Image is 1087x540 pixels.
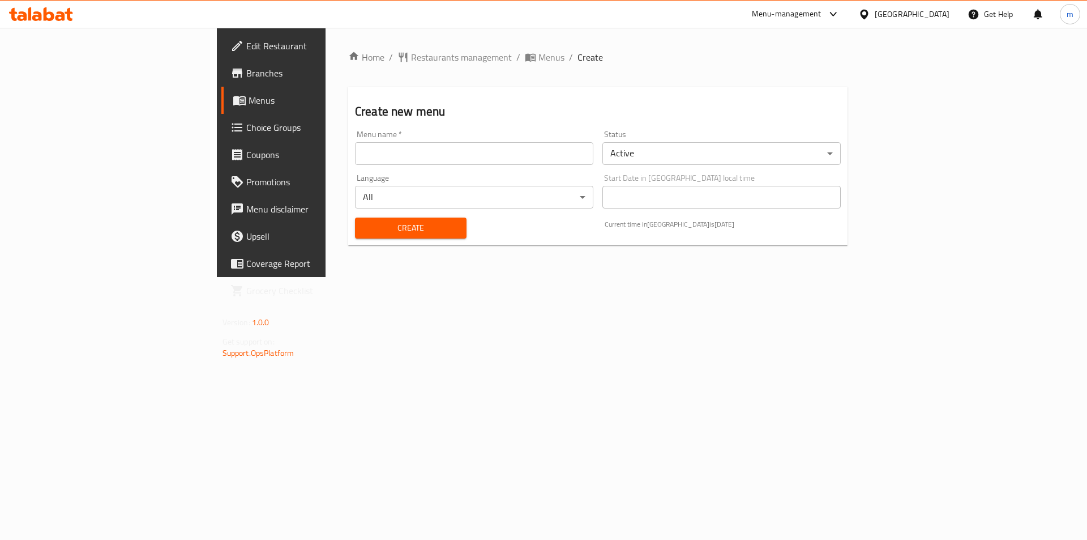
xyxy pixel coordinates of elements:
a: Support.OpsPlatform [222,346,294,360]
a: Coverage Report [221,250,399,277]
a: Promotions [221,168,399,195]
span: Coverage Report [246,257,390,270]
a: Branches [221,59,399,87]
span: 1.0.0 [252,315,269,330]
div: All [355,186,593,209]
span: Grocery Checklist [246,284,390,297]
span: Edit Restaurant [246,39,390,53]
p: Current time in [GEOGRAPHIC_DATA] is [DATE] [605,219,841,229]
li: / [569,50,573,64]
span: Get support on: [222,334,275,349]
span: Menu disclaimer [246,202,390,216]
a: Grocery Checklist [221,277,399,304]
span: Choice Groups [246,121,390,134]
span: m [1067,8,1073,20]
a: Restaurants management [397,50,512,64]
span: Create [364,221,457,235]
div: Active [602,142,841,165]
input: Please enter Menu name [355,142,593,165]
span: Version: [222,315,250,330]
span: Create [577,50,603,64]
div: Menu-management [752,7,821,21]
span: Menus [249,93,390,107]
a: Choice Groups [221,114,399,141]
span: Coupons [246,148,390,161]
a: Edit Restaurant [221,32,399,59]
span: Menus [538,50,564,64]
li: / [516,50,520,64]
nav: breadcrumb [348,50,848,64]
a: Upsell [221,223,399,250]
div: [GEOGRAPHIC_DATA] [875,8,949,20]
a: Menu disclaimer [221,195,399,223]
span: Branches [246,66,390,80]
a: Menus [525,50,564,64]
a: Coupons [221,141,399,168]
span: Upsell [246,229,390,243]
button: Create [355,218,467,239]
a: Menus [221,87,399,114]
h2: Create new menu [355,103,841,120]
span: Restaurants management [411,50,512,64]
span: Promotions [246,175,390,189]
